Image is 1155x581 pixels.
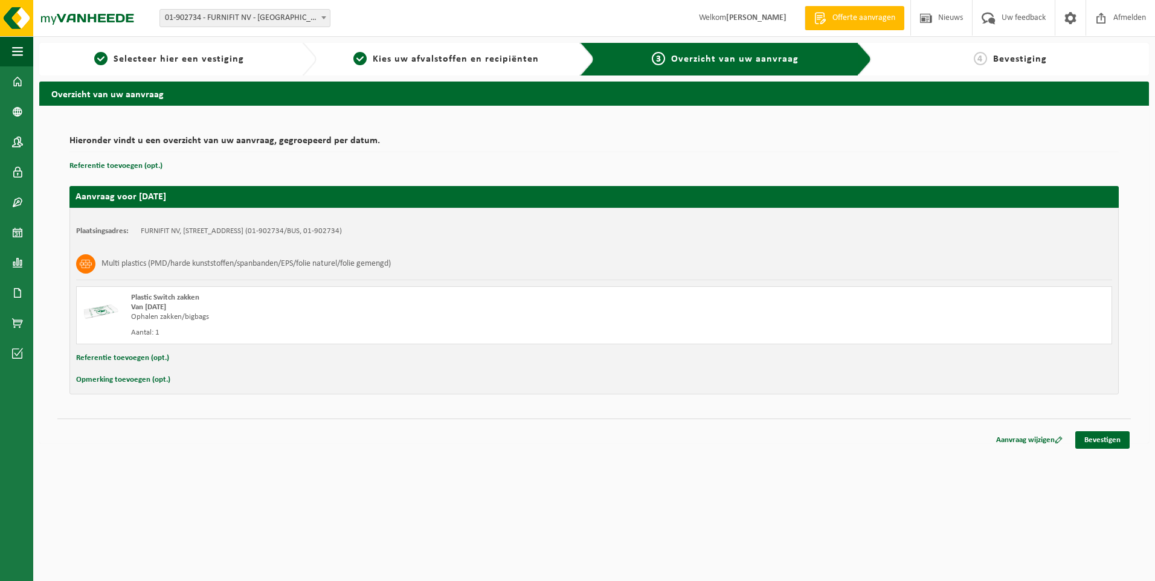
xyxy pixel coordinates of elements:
strong: Aanvraag voor [DATE] [76,192,166,202]
img: LP-SK-00500-LPE-16.png [83,293,119,329]
h2: Overzicht van uw aanvraag [39,82,1149,105]
a: Offerte aanvragen [805,6,904,30]
a: Aanvraag wijzigen [987,431,1072,449]
button: Opmerking toevoegen (opt.) [76,372,170,388]
span: 01-902734 - FURNIFIT NV - DESTELBERGEN [160,10,330,27]
h3: Multi plastics (PMD/harde kunststoffen/spanbanden/EPS/folie naturel/folie gemengd) [101,254,391,274]
a: Bevestigen [1075,431,1130,449]
button: Referentie toevoegen (opt.) [69,158,162,174]
button: Referentie toevoegen (opt.) [76,350,169,366]
span: 2 [353,52,367,65]
span: Bevestiging [993,54,1047,64]
strong: Plaatsingsadres: [76,227,129,235]
div: Ophalen zakken/bigbags [131,312,643,322]
strong: [PERSON_NAME] [726,13,787,22]
a: 1Selecteer hier een vestiging [45,52,292,66]
span: Overzicht van uw aanvraag [671,54,799,64]
h2: Hieronder vindt u een overzicht van uw aanvraag, gegroepeerd per datum. [69,136,1119,152]
strong: Van [DATE] [131,303,166,311]
span: Kies uw afvalstoffen en recipiënten [373,54,539,64]
span: 01-902734 - FURNIFIT NV - DESTELBERGEN [159,9,330,27]
span: 3 [652,52,665,65]
span: 4 [974,52,987,65]
span: Plastic Switch zakken [131,294,199,301]
div: Aantal: 1 [131,328,643,338]
span: Offerte aanvragen [829,12,898,24]
span: Selecteer hier een vestiging [114,54,244,64]
td: FURNIFIT NV, [STREET_ADDRESS] (01-902734/BUS, 01-902734) [141,226,342,236]
a: 2Kies uw afvalstoffen en recipiënten [323,52,570,66]
span: 1 [94,52,108,65]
